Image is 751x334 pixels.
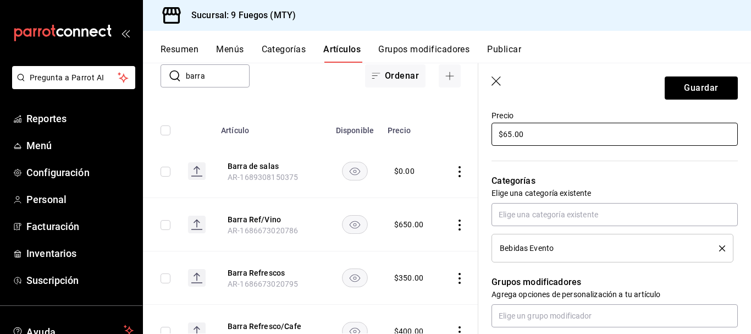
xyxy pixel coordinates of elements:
[26,219,134,234] span: Facturación
[454,273,465,284] button: actions
[665,76,738,100] button: Guardar
[492,304,738,327] input: Elige un grupo modificador
[8,80,135,91] a: Pregunta a Parrot AI
[26,111,134,126] span: Reportes
[394,166,415,177] div: $ 0.00
[228,267,316,278] button: edit-product-location
[26,246,134,261] span: Inventarios
[228,214,316,225] button: edit-product-location
[228,321,316,332] button: edit-product-location
[161,44,198,63] button: Resumen
[381,109,441,145] th: Precio
[492,289,738,300] p: Agrega opciones de personalización a tu artículo
[394,272,423,283] div: $ 350.00
[228,173,298,182] span: AR-1689308150375
[492,123,738,146] input: $0.00
[30,72,118,84] span: Pregunta a Parrot AI
[12,66,135,89] button: Pregunta a Parrot AI
[492,276,738,289] p: Grupos modificadores
[228,161,316,172] button: edit-product-location
[26,192,134,207] span: Personal
[228,280,298,288] span: AR-1686673020795
[492,112,738,119] label: Precio
[711,245,725,251] button: delete
[500,244,554,252] span: Bebidas Evento
[378,44,470,63] button: Grupos modificadores
[161,44,751,63] div: navigation tabs
[342,215,368,234] button: availability-product
[454,220,465,231] button: actions
[216,44,244,63] button: Menús
[228,226,298,235] span: AR-1686673020786
[487,44,521,63] button: Publicar
[214,109,329,145] th: Artículo
[186,65,250,87] input: Buscar artículo
[323,44,361,63] button: Artículos
[342,162,368,180] button: availability-product
[26,273,134,288] span: Suscripción
[262,44,306,63] button: Categorías
[329,109,381,145] th: Disponible
[121,29,130,37] button: open_drawer_menu
[26,138,134,153] span: Menú
[492,174,738,188] p: Categorías
[26,165,134,180] span: Configuración
[454,166,465,177] button: actions
[365,64,426,87] button: Ordenar
[394,219,423,230] div: $ 650.00
[492,188,738,199] p: Elige una categoría existente
[342,269,368,287] button: availability-product
[492,203,738,226] input: Elige una categoría existente
[183,9,296,22] h3: Sucursal: 9 Fuegos (MTY)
